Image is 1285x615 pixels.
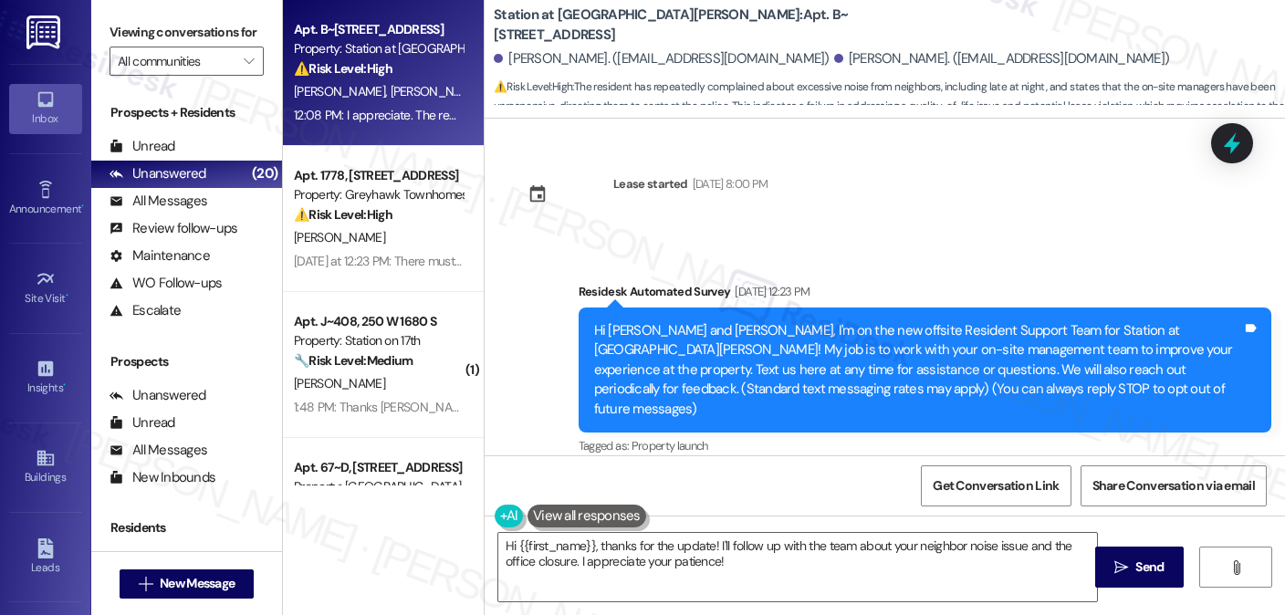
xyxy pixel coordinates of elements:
[110,413,175,433] div: Unread
[9,84,82,133] a: Inbox
[730,282,810,301] div: [DATE] 12:23 PM
[294,20,463,39] div: Apt. B~[STREET_ADDRESS]
[294,185,463,204] div: Property: Greyhawk Townhomes
[494,49,830,68] div: [PERSON_NAME]. ([EMAIL_ADDRESS][DOMAIN_NAME])
[494,79,572,94] strong: ⚠️ Risk Level: High
[110,468,215,487] div: New Inbounds
[494,78,1285,136] span: : The resident has repeatedly complained about excessive noise from neighbors, including late at ...
[9,264,82,313] a: Site Visit •
[1114,560,1128,575] i: 
[66,289,68,302] span: •
[160,574,235,593] span: New Message
[9,443,82,492] a: Buildings
[91,518,282,537] div: Residents
[294,206,392,223] strong: ⚠️ Risk Level: High
[9,353,82,402] a: Insights •
[110,274,222,293] div: WO Follow-ups
[26,16,64,49] img: ResiDesk Logo
[594,321,1242,419] div: Hi [PERSON_NAME] and [PERSON_NAME], I'm on the new offsite Resident Support Team for Station at [...
[294,458,463,477] div: Apt. 67~D, [STREET_ADDRESS]
[1092,476,1255,495] span: Share Conversation via email
[834,49,1170,68] div: [PERSON_NAME]. ([EMAIL_ADDRESS][DOMAIN_NAME])
[247,160,282,188] div: (20)
[110,219,237,238] div: Review follow-ups
[498,533,1097,601] textarea: Hi {{first_name}}, thanks for the update! I'll follow up with the team about your neighbor noise ...
[110,137,175,156] div: Unread
[294,39,463,58] div: Property: Station at [GEOGRAPHIC_DATA][PERSON_NAME]
[294,312,463,331] div: Apt. J~408, 250 W 1680 S
[294,399,474,415] div: 1:48 PM: Thanks [PERSON_NAME].
[244,54,254,68] i: 
[294,60,392,77] strong: ⚠️ Risk Level: High
[120,569,255,599] button: New Message
[294,477,463,496] div: Property: [GEOGRAPHIC_DATA] at [GEOGRAPHIC_DATA]
[921,465,1071,506] button: Get Conversation Link
[1081,465,1267,506] button: Share Conversation via email
[91,103,282,122] div: Prospects + Residents
[110,386,206,405] div: Unanswered
[110,246,210,266] div: Maintenance
[294,253,698,269] div: [DATE] at 12:23 PM: There must be another issue that needs to be addressed
[139,577,152,591] i: 
[81,200,84,213] span: •
[1135,558,1164,577] span: Send
[294,83,391,99] span: [PERSON_NAME]
[110,441,207,460] div: All Messages
[579,282,1271,307] div: Residesk Automated Survey
[579,433,1271,459] div: Tagged as:
[494,5,859,45] b: Station at [GEOGRAPHIC_DATA][PERSON_NAME]: Apt. B~[STREET_ADDRESS]
[110,18,264,47] label: Viewing conversations for
[1095,547,1184,588] button: Send
[294,166,463,185] div: Apt. 1778, [STREET_ADDRESS]
[294,107,801,123] div: 12:08 PM: I appreciate. The rental office is closed [DATE] and [DATE] but maintenance is available
[110,192,207,211] div: All Messages
[91,352,282,371] div: Prospects
[110,164,206,183] div: Unanswered
[9,533,82,582] a: Leads
[294,352,413,369] strong: 🔧 Risk Level: Medium
[110,301,181,320] div: Escalate
[391,83,482,99] span: [PERSON_NAME]
[632,438,708,453] span: Property launch
[294,229,385,245] span: [PERSON_NAME]
[294,375,385,391] span: [PERSON_NAME]
[118,47,235,76] input: All communities
[613,174,688,193] div: Lease started
[294,331,463,350] div: Property: Station on 17th
[1229,560,1243,575] i: 
[688,174,768,193] div: [DATE] 8:00 PM
[63,379,66,391] span: •
[933,476,1059,495] span: Get Conversation Link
